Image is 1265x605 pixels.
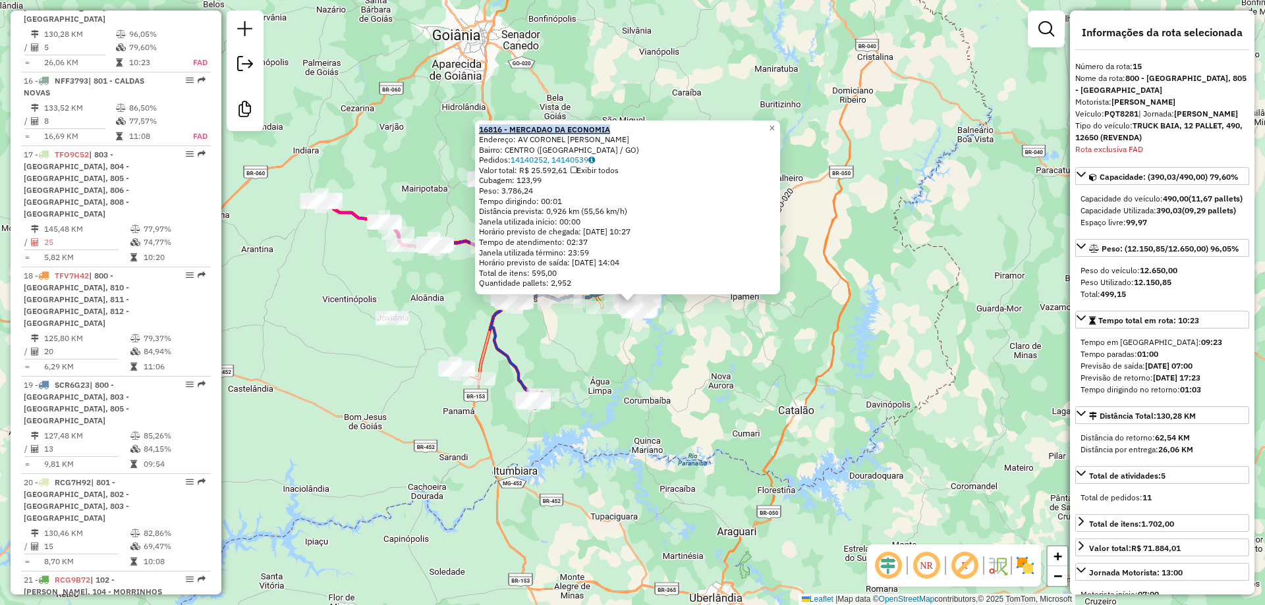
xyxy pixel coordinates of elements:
[1100,172,1239,182] span: Capacidade: (390,03/490,00) 79,60%
[24,271,129,328] span: 18 -
[1134,277,1171,287] strong: 12.150,85
[1081,492,1244,504] div: Total de pedidos:
[130,460,137,468] i: Tempo total em rota
[143,251,206,264] td: 10:20
[835,594,837,604] span: |
[911,550,942,581] span: Ocultar NR
[143,527,206,540] td: 82,86%
[143,540,206,553] td: 69,47%
[1075,311,1249,329] a: Tempo total em rota: 10:23
[130,225,140,233] i: % de utilização do peso
[31,104,39,112] i: Distância Total
[1081,589,1244,600] div: Motorista início:
[479,186,776,196] div: Peso: 3.786,24
[43,130,115,143] td: 16,69 KM
[130,432,140,440] i: % de utilização do peso
[1089,567,1183,579] div: Jornada Motorista: 13:00
[43,236,130,249] td: 25
[1075,427,1249,461] div: Distância Total:130,28 KM
[186,76,194,84] em: Opções
[1145,361,1193,371] strong: [DATE] 07:00
[479,134,776,145] div: Endereço: AV CORONEL [PERSON_NAME]
[479,196,776,207] div: Tempo dirigindo: 00:01
[1075,331,1249,401] div: Tempo total em rota: 10:23
[130,253,137,261] i: Tempo total em rota
[1081,265,1177,275] span: Peso do veículo:
[31,445,39,453] i: Total de Atividades
[949,550,980,581] span: Exibir rótulo
[1140,265,1177,275] strong: 12.650,00
[24,130,30,143] td: =
[1081,432,1244,444] div: Distância do retorno:
[1089,410,1196,422] div: Distância Total:
[1075,539,1249,556] a: Valor total:R$ 71.884,01
[43,332,130,345] td: 125,80 KM
[1081,348,1244,360] div: Tempo paradas:
[24,76,144,97] span: | 801 - CALDAS NOVAS
[1089,518,1174,530] div: Total de itens:
[376,311,408,324] div: Atividade não roteirizada - BAR DO PAULO
[24,477,129,523] span: 20 -
[198,381,206,388] em: Rota exportada
[479,124,610,134] a: 16816 - MERCADAO DA ECONOMIA
[764,120,780,136] a: Close popup
[1142,492,1152,502] strong: 11
[43,527,130,540] td: 130,46 KM
[479,155,776,165] div: Pedidos:
[479,226,776,237] div: Horário previsto de chegada: [DATE] 10:27
[198,478,206,486] em: Rota exportada
[43,56,115,69] td: 26,06 KM
[1153,373,1200,382] strong: [DATE] 17:23
[1089,542,1181,554] div: Valor total:
[116,104,126,112] i: % de utilização do peso
[479,278,776,288] div: Quantidade pallets: 2,952
[55,575,90,585] span: RCG9B72
[43,28,115,41] td: 130,28 KM
[802,594,833,604] a: Leaflet
[1081,336,1244,348] div: Tempo em [GEOGRAPHIC_DATA]:
[1075,167,1249,185] a: Capacidade: (390,03/490,00) 79,60%
[31,225,39,233] i: Distância Total
[130,238,140,246] i: % de utilização da cubagem
[872,550,904,581] span: Ocultar deslocamento
[1075,108,1249,120] div: Veículo:
[198,271,206,279] em: Rota exportada
[24,41,30,54] td: /
[31,334,39,342] i: Distância Total
[24,345,30,358] td: /
[1201,337,1222,347] strong: 09:23
[987,555,1008,576] img: Fluxo de ruas
[143,360,206,373] td: 11:06
[1137,349,1158,359] strong: 01:00
[43,41,115,54] td: 5
[198,150,206,158] em: Rota exportada
[1075,73,1247,95] strong: 800 - [GEOGRAPHIC_DATA], 805 - [GEOGRAPHIC_DATA]
[43,223,130,236] td: 145,48 KM
[43,360,130,373] td: 6,29 KM
[186,381,194,388] em: Opções
[1100,289,1126,299] strong: 499,15
[1075,120,1249,144] div: Tipo do veículo:
[1126,217,1147,227] strong: 99,97
[1075,120,1243,142] strong: TRUCK BAIA, 12 PALLET, 490, 12650 (REVENDA)
[24,149,129,219] span: 17 -
[24,555,30,568] td: =
[24,380,129,425] span: | 800 - [GEOGRAPHIC_DATA], 803 - [GEOGRAPHIC_DATA], 805 - [GEOGRAPHIC_DATA]
[43,345,130,358] td: 20
[1081,205,1244,217] div: Capacidade Utilizada:
[232,51,258,80] a: Exportar sessão
[116,117,126,125] i: % de utilização da cubagem
[43,429,130,442] td: 127,48 KM
[1161,471,1166,481] strong: 5
[55,149,89,159] span: TFO9C52
[1081,288,1244,300] div: Total:
[128,56,180,69] td: 10:23
[130,529,140,537] i: % de utilização do peso
[130,558,137,566] i: Tempo total em rota
[128,101,180,115] td: 86,50%
[186,478,194,486] em: Opções
[24,477,129,523] span: | 801 - [GEOGRAPHIC_DATA], 802 - [GEOGRAPHIC_DATA], 803 - [GEOGRAPHIC_DATA]
[31,117,39,125] i: Total de Atividades
[1015,555,1036,576] img: Exibir/Ocultar setores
